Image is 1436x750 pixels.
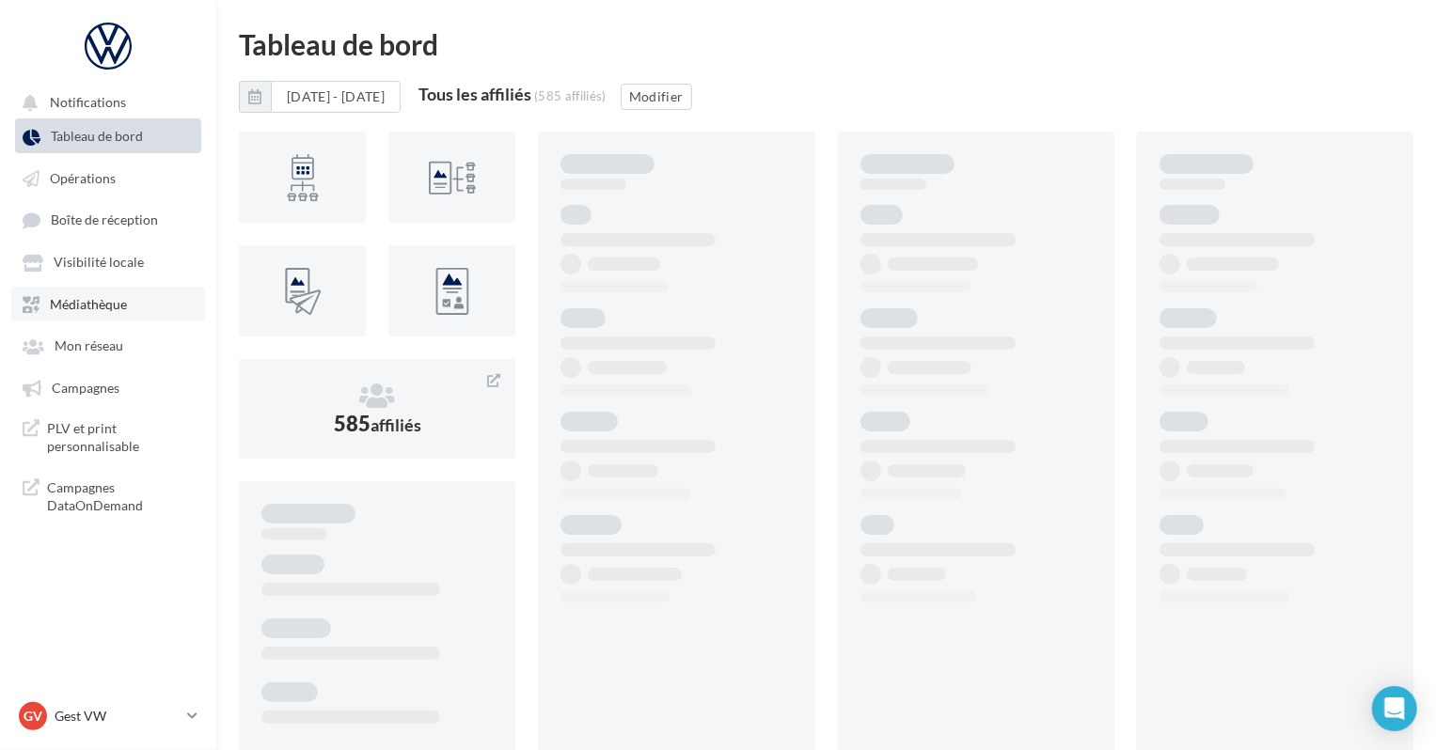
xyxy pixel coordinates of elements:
[50,170,116,186] span: Opérations
[334,411,421,436] span: 585
[50,296,127,312] span: Médiathèque
[55,707,180,726] p: Gest VW
[24,707,42,726] span: GV
[51,212,158,228] span: Boîte de réception
[239,81,401,113] button: [DATE] - [DATE]
[55,338,123,354] span: Mon réseau
[11,161,205,195] a: Opérations
[51,129,143,145] span: Tableau de bord
[11,412,205,463] a: PLV et print personnalisable
[47,478,194,515] span: Campagnes DataOnDemand
[371,414,421,435] span: affiliés
[621,84,692,110] button: Modifier
[11,244,205,278] a: Visibilité locale
[52,380,119,396] span: Campagnes
[54,255,144,271] span: Visibilité locale
[239,30,1413,58] div: Tableau de bord
[11,328,205,362] a: Mon réseau
[11,370,205,404] a: Campagnes
[11,471,205,523] a: Campagnes DataOnDemand
[271,81,401,113] button: [DATE] - [DATE]
[1372,686,1417,731] div: Open Intercom Messenger
[418,86,531,102] div: Tous les affiliés
[15,698,201,734] a: GV Gest VW
[11,118,205,152] a: Tableau de bord
[534,88,607,103] div: (585 affiliés)
[50,94,126,110] span: Notifications
[11,287,205,320] a: Médiathèque
[11,202,205,237] a: Boîte de réception
[47,419,194,456] span: PLV et print personnalisable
